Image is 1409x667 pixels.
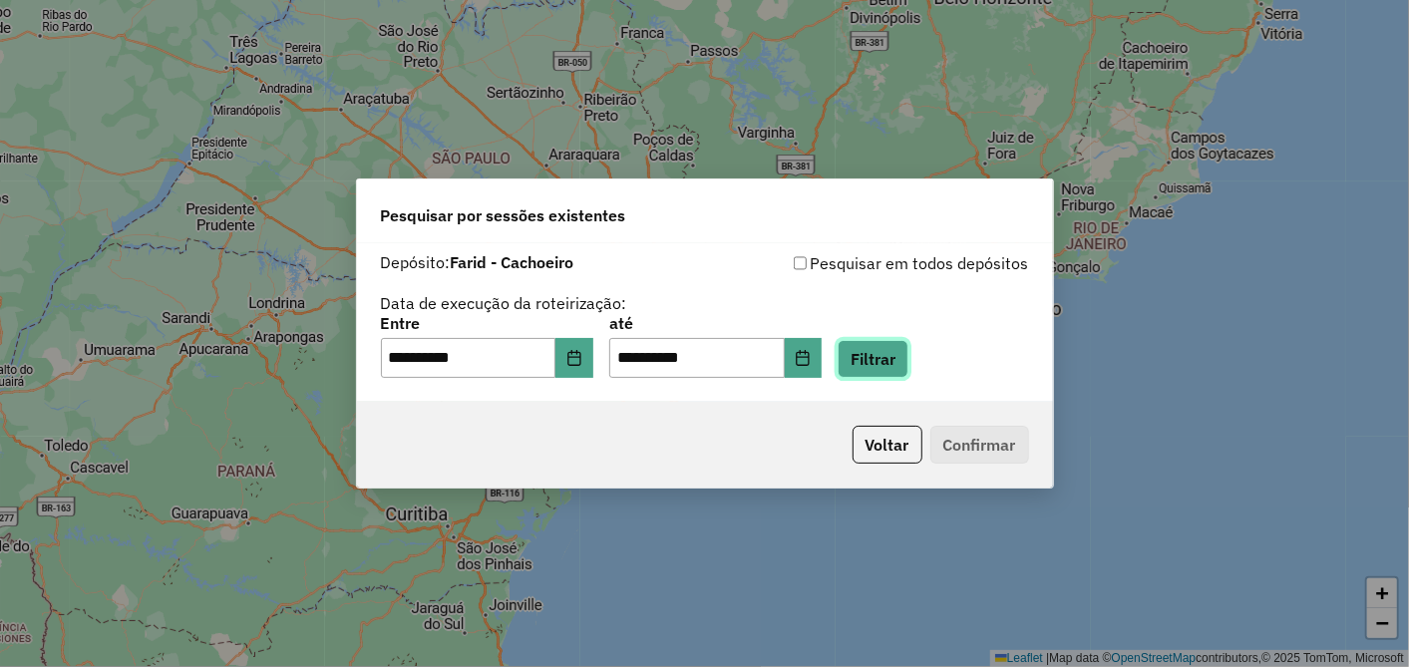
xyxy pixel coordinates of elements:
label: Depósito: [381,250,574,274]
button: Choose Date [555,338,593,378]
label: até [609,311,822,335]
label: Data de execução da roteirização: [381,291,627,315]
label: Entre [381,311,593,335]
div: Pesquisar em todos depósitos [705,251,1029,275]
span: Pesquisar por sessões existentes [381,203,626,227]
button: Choose Date [785,338,823,378]
button: Filtrar [838,340,908,378]
button: Voltar [853,426,922,464]
strong: Farid - Cachoeiro [451,252,574,272]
